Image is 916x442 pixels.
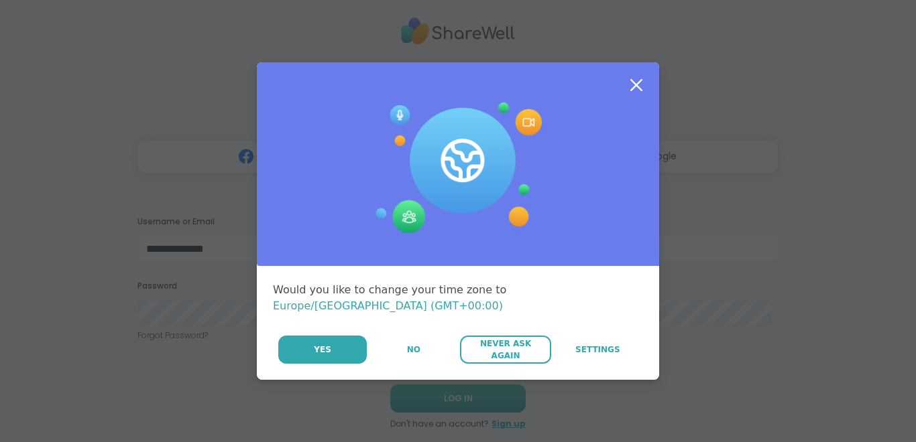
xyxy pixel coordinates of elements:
[467,338,544,362] span: Never Ask Again
[460,336,551,364] button: Never Ask Again
[278,336,367,364] button: Yes
[407,344,420,356] span: No
[314,344,331,356] span: Yes
[273,282,643,314] div: Would you like to change your time zone to
[273,299,503,312] span: Europe/[GEOGRAPHIC_DATA] (GMT+00:00)
[368,336,459,364] button: No
[553,336,643,364] a: Settings
[374,102,542,234] img: Session Experience
[575,344,620,356] span: Settings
